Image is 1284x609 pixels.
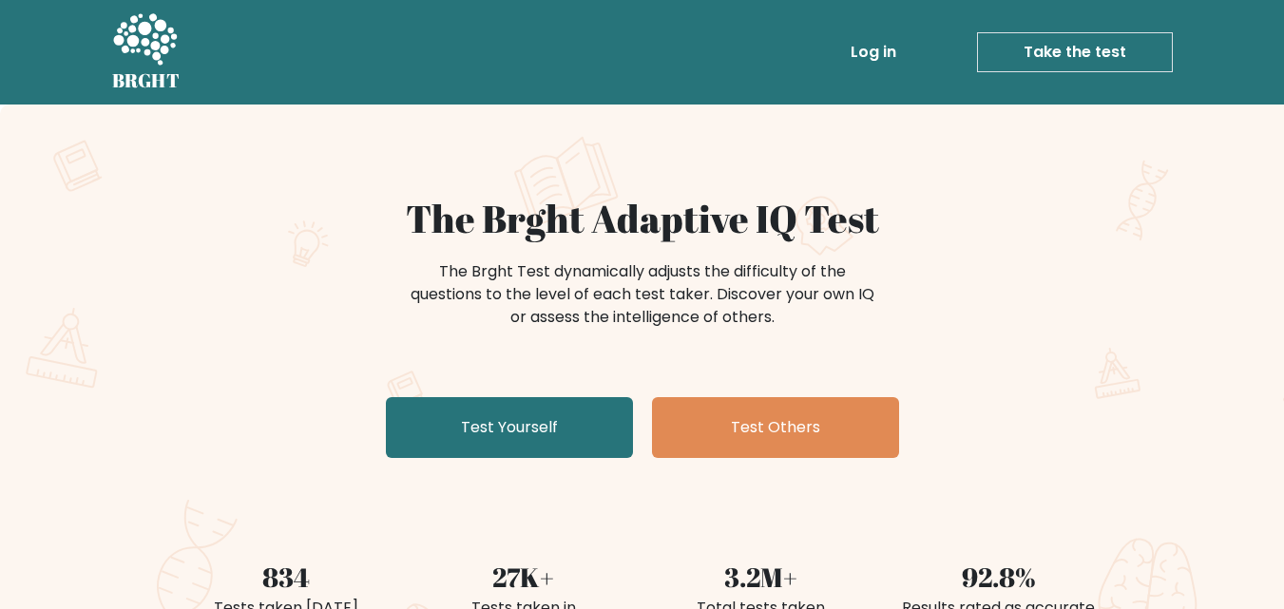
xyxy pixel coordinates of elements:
[652,397,899,458] a: Test Others
[977,32,1173,72] a: Take the test
[654,557,869,597] div: 3.2M+
[405,260,880,329] div: The Brght Test dynamically adjusts the difficulty of the questions to the level of each test take...
[179,196,1106,241] h1: The Brght Adaptive IQ Test
[843,33,904,71] a: Log in
[179,557,393,597] div: 834
[386,397,633,458] a: Test Yourself
[416,557,631,597] div: 27K+
[891,557,1106,597] div: 92.8%
[112,69,181,92] h5: BRGHT
[112,8,181,97] a: BRGHT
